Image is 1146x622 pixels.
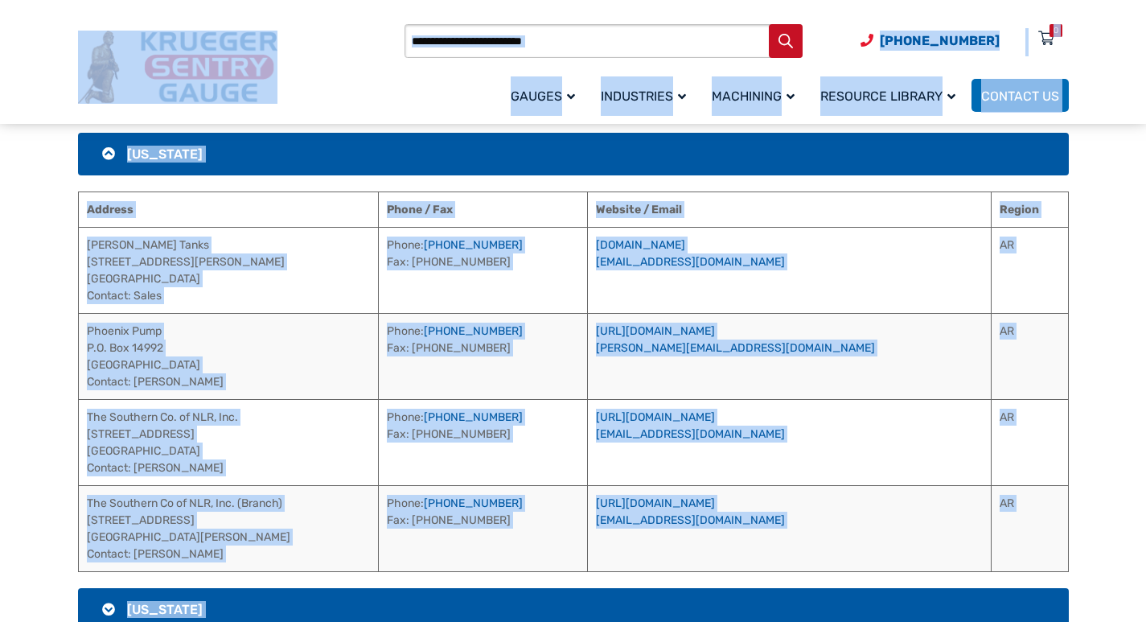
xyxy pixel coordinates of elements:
a: [EMAIL_ADDRESS][DOMAIN_NAME] [596,513,785,527]
div: 0 [1054,24,1058,37]
span: Contact Us [981,89,1059,104]
a: [PHONE_NUMBER] [424,238,523,252]
td: AR [991,313,1068,399]
th: Address [78,192,379,227]
th: Region [991,192,1068,227]
td: The Southern Co. of NLR, Inc. [STREET_ADDRESS] [GEOGRAPHIC_DATA] Contact: [PERSON_NAME] [78,399,379,485]
td: [PERSON_NAME] Tanks [STREET_ADDRESS][PERSON_NAME] [GEOGRAPHIC_DATA] Contact: Sales [78,227,379,313]
span: [PHONE_NUMBER] [880,33,1000,48]
span: [US_STATE] [127,146,203,162]
img: Krueger Sentry Gauge [78,31,277,105]
td: Phone: Fax: [PHONE_NUMBER] [379,313,587,399]
a: [DOMAIN_NAME] [596,238,685,252]
a: Contact Us [971,79,1069,112]
td: The Southern Co of NLR, Inc. (Branch) [STREET_ADDRESS] [GEOGRAPHIC_DATA][PERSON_NAME] Contact: [P... [78,485,379,571]
a: [PHONE_NUMBER] [424,410,523,424]
td: Phone: Fax: [PHONE_NUMBER] [379,399,587,485]
td: Phoenix Pump P.O. Box 14992 [GEOGRAPHIC_DATA] Contact: [PERSON_NAME] [78,313,379,399]
a: [URL][DOMAIN_NAME] [596,324,715,338]
td: AR [991,227,1068,313]
a: Phone Number (920) 434-8860 [861,31,1000,51]
td: Phone: Fax: [PHONE_NUMBER] [379,227,587,313]
td: AR [991,485,1068,571]
a: Machining [702,76,811,114]
span: Machining [712,89,795,104]
a: [EMAIL_ADDRESS][DOMAIN_NAME] [596,427,785,441]
span: Resource Library [820,89,955,104]
a: [PERSON_NAME][EMAIL_ADDRESS][DOMAIN_NAME] [596,341,875,355]
span: [US_STATE] [127,602,203,617]
a: Gauges [501,76,591,114]
th: Website / Email [587,192,991,227]
a: [URL][DOMAIN_NAME] [596,496,715,510]
span: Gauges [511,89,575,104]
span: Industries [601,89,686,104]
th: Phone / Fax [379,192,587,227]
a: [EMAIL_ADDRESS][DOMAIN_NAME] [596,255,785,269]
td: Phone: Fax: [PHONE_NUMBER] [379,485,587,571]
a: Industries [591,76,702,114]
a: Resource Library [811,76,971,114]
a: [PHONE_NUMBER] [424,496,523,510]
a: [PHONE_NUMBER] [424,324,523,338]
a: [URL][DOMAIN_NAME] [596,410,715,424]
td: AR [991,399,1068,485]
